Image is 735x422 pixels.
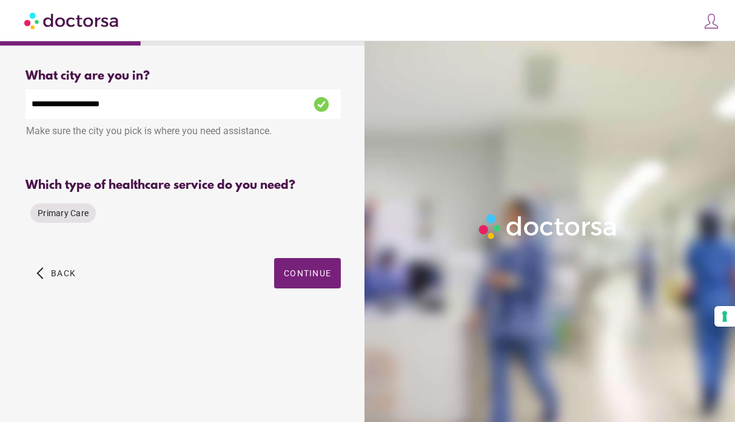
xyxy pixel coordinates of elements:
[284,268,331,278] span: Continue
[24,7,120,34] img: Doctorsa.com
[51,268,76,278] span: Back
[25,119,341,146] div: Make sure the city you pick is where you need assistance.
[38,208,89,218] span: Primary Care
[25,179,341,192] div: Which type of healthcare service do you need?
[274,258,341,288] button: Continue
[703,13,720,30] img: icons8-customer-100.png
[25,69,341,83] div: What city are you in?
[714,306,735,327] button: Your consent preferences for tracking technologies
[475,210,622,243] img: Logo-Doctorsa-trans-White-partial-flat.png
[32,258,81,288] button: arrow_back_ios Back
